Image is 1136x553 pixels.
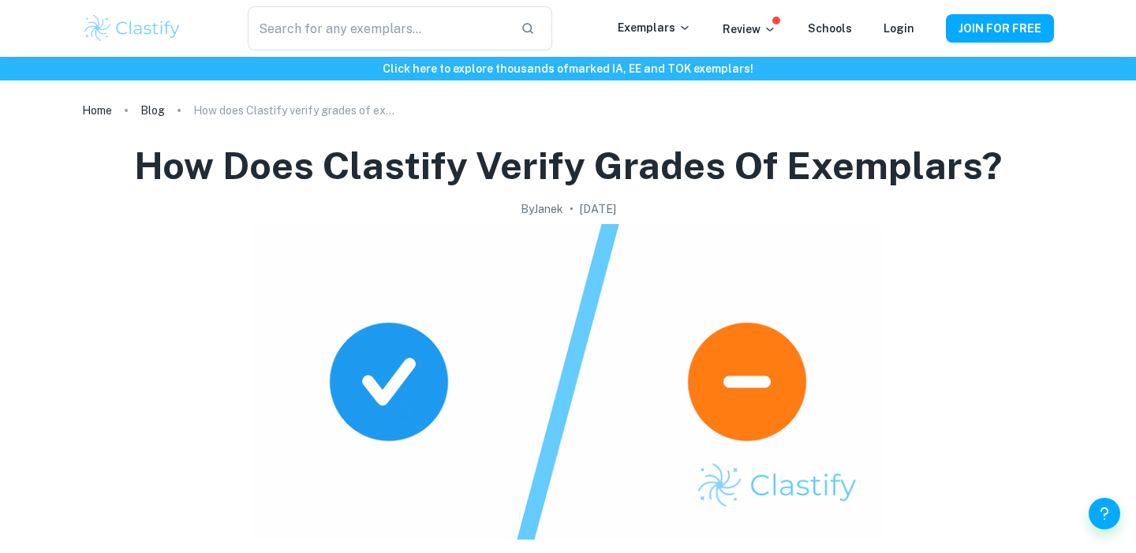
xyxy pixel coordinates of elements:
p: How does Clastify verify grades of exemplars? [193,102,398,119]
a: Schools [808,22,852,35]
input: Search for any exemplars... [248,6,508,50]
p: Review [723,21,776,38]
h2: By Janek [521,200,563,218]
a: Home [82,99,112,121]
a: Blog [140,99,165,121]
p: • [570,200,574,218]
h1: How does Clastify verify grades of exemplars? [134,140,1002,191]
img: How does Clastify verify grades of exemplars? cover image [252,224,884,540]
p: Exemplars [618,19,691,36]
a: Login [884,22,914,35]
h6: Click here to explore thousands of marked IA, EE and TOK exemplars ! [3,60,1133,77]
h2: [DATE] [580,200,616,218]
button: Help and Feedback [1089,498,1120,529]
button: JOIN FOR FREE [946,14,1054,43]
img: Clastify logo [82,13,182,44]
